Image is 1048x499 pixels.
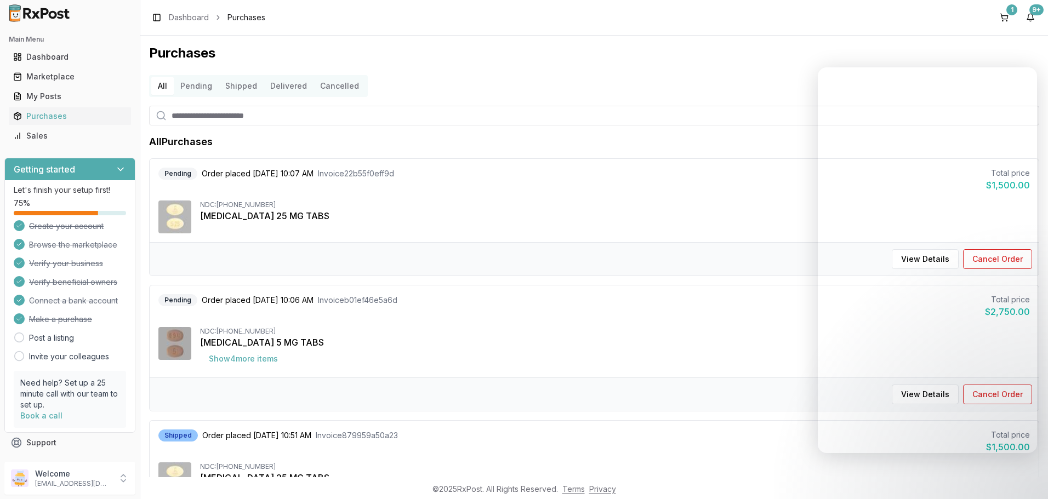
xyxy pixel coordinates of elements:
[29,295,118,306] span: Connect a bank account
[1029,4,1044,15] div: 9+
[158,168,197,180] div: Pending
[14,163,75,176] h3: Getting started
[20,411,62,420] a: Book a call
[200,349,287,369] button: Show4more items
[29,239,117,250] span: Browse the marketplace
[227,12,265,23] span: Purchases
[9,126,131,146] a: Sales
[4,48,135,66] button: Dashboard
[14,198,30,209] span: 75 %
[1022,9,1039,26] button: 9+
[149,134,213,150] h1: All Purchases
[1006,4,1017,15] div: 1
[9,47,131,67] a: Dashboard
[818,67,1037,453] iframe: Intercom live chat
[9,35,131,44] h2: Main Menu
[4,68,135,85] button: Marketplace
[4,4,75,22] img: RxPost Logo
[200,471,1030,484] div: [MEDICAL_DATA] 25 MG TABS
[29,314,92,325] span: Make a purchase
[318,168,394,179] span: Invoice 22b55f0eff9d
[4,433,135,452] button: Support
[314,77,366,95] button: Cancelled
[29,277,117,288] span: Verify beneficial owners
[14,185,126,196] p: Let's finish your setup first!
[318,295,397,306] span: Invoice b01ef46e5a6d
[158,462,191,495] img: Jardiance 25 MG TABS
[158,429,198,441] div: Shipped
[202,430,311,441] span: Order placed [DATE] 10:51 AM
[200,462,1030,471] div: NDC: [PHONE_NUMBER]
[995,9,1013,26] button: 1
[9,67,131,87] a: Marketplace
[264,77,314,95] button: Delivered
[29,351,109,362] a: Invite your colleagues
[9,106,131,126] a: Purchases
[200,209,1030,222] div: [MEDICAL_DATA] 25 MG TABS
[4,107,135,125] button: Purchases
[316,430,398,441] span: Invoice 879959a50a23
[29,221,104,232] span: Create your account
[589,484,616,494] a: Privacy
[158,294,197,306] div: Pending
[200,327,1030,336] div: NDC: [PHONE_NUMBER]
[151,77,174,95] button: All
[562,484,585,494] a: Terms
[13,51,127,62] div: Dashboard
[200,336,1030,349] div: [MEDICAL_DATA] 5 MG TABS
[4,127,135,145] button: Sales
[29,258,103,269] span: Verify your business
[1011,462,1037,488] iframe: Intercom live chat
[4,452,135,472] button: Feedback
[149,44,1039,62] h1: Purchases
[13,111,127,122] div: Purchases
[29,332,74,343] a: Post a listing
[13,130,127,141] div: Sales
[20,377,119,410] p: Need help? Set up a 25 minute call with our team to set up.
[219,77,264,95] button: Shipped
[11,469,29,487] img: User avatar
[169,12,209,23] a: Dashboard
[13,91,127,102] div: My Posts
[4,88,135,105] button: My Posts
[169,12,265,23] nav: breadcrumb
[202,295,314,306] span: Order placed [DATE] 10:06 AM
[158,327,191,360] img: Eliquis 5 MG TABS
[158,200,191,233] img: Jardiance 25 MG TABS
[35,479,111,488] p: [EMAIL_ADDRESS][DOMAIN_NAME]
[26,457,64,468] span: Feedback
[202,168,314,179] span: Order placed [DATE] 10:07 AM
[174,77,219,95] button: Pending
[9,87,131,106] a: My Posts
[13,71,127,82] div: Marketplace
[35,468,111,479] p: Welcome
[200,200,1030,209] div: NDC: [PHONE_NUMBER]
